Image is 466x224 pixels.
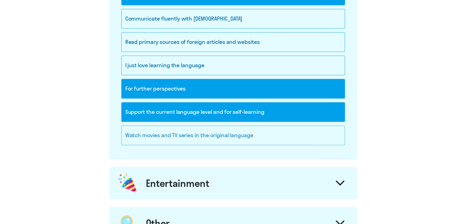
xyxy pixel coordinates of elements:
[121,126,345,145] div: Watch movies and TV series in the original language
[121,102,345,122] div: Support the current language level and for self-learning
[121,79,345,98] div: For further perspectives
[117,172,139,195] img: celebration.png
[146,177,209,189] div: Entertainment
[121,32,345,52] div: Read primary sources of foreign articles and websites
[121,56,345,75] div: I just love learning the language
[121,9,345,29] div: Communicate fluently with [DEMOGRAPHIC_DATA]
